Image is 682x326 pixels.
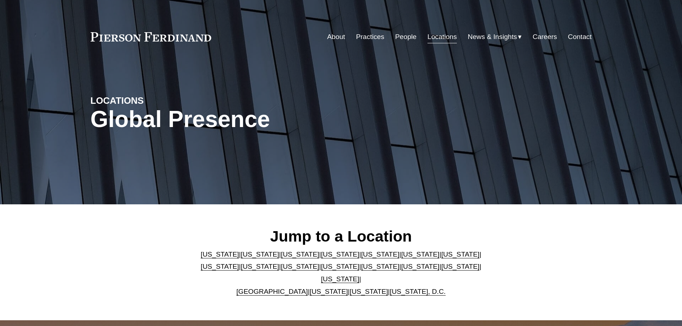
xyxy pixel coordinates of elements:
a: [US_STATE] [201,263,239,270]
a: [US_STATE] [441,250,479,258]
a: Contact [568,30,591,44]
a: folder dropdown [468,30,522,44]
a: [US_STATE] [321,275,359,283]
a: [US_STATE] [321,263,359,270]
a: [US_STATE] [361,250,399,258]
span: News & Insights [468,31,517,43]
a: [US_STATE] [441,263,479,270]
h2: Jump to a Location [195,227,487,245]
a: [US_STATE] [361,263,399,270]
a: [GEOGRAPHIC_DATA] [236,288,308,295]
a: [US_STATE] [281,250,319,258]
a: [US_STATE] [401,250,439,258]
a: [US_STATE] [201,250,239,258]
a: People [395,30,417,44]
a: [US_STATE] [321,250,359,258]
p: | | | | | | | | | | | | | | | | | | [195,248,487,298]
a: Practices [356,30,384,44]
a: [US_STATE] [350,288,388,295]
h1: Global Presence [91,106,425,132]
a: [US_STATE] [310,288,348,295]
a: [US_STATE] [281,263,319,270]
a: Careers [533,30,557,44]
a: About [327,30,345,44]
a: [US_STATE], D.C. [390,288,446,295]
a: [US_STATE] [241,263,279,270]
a: [US_STATE] [241,250,279,258]
h4: LOCATIONS [91,95,216,106]
a: Locations [427,30,457,44]
a: [US_STATE] [401,263,439,270]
